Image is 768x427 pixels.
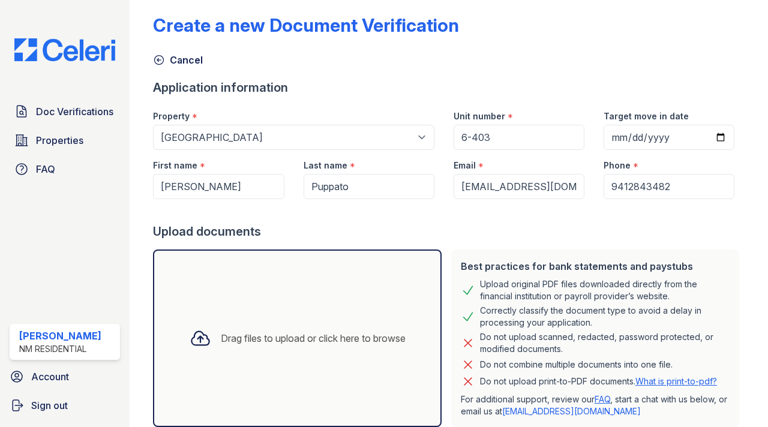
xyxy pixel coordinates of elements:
a: Doc Verifications [10,100,120,124]
a: FAQ [10,157,120,181]
label: Phone [604,160,631,172]
div: Do not upload scanned, redacted, password protected, or modified documents. [480,331,730,355]
label: First name [153,160,197,172]
a: Properties [10,128,120,152]
a: Account [5,365,125,389]
div: Best practices for bank statements and paystubs [461,259,730,273]
a: What is print-to-pdf? [635,376,717,386]
span: Sign out [31,398,68,413]
a: Cancel [153,53,203,67]
a: FAQ [595,394,610,404]
div: [PERSON_NAME] [19,329,101,343]
a: Sign out [5,393,125,417]
span: Properties [36,133,83,148]
label: Property [153,110,190,122]
div: Do not combine multiple documents into one file. [480,357,673,372]
label: Unit number [454,110,505,122]
label: Last name [304,160,347,172]
div: Application information [153,79,744,96]
div: Create a new Document Verification [153,14,459,36]
div: Upload documents [153,223,744,240]
a: [EMAIL_ADDRESS][DOMAIN_NAME] [502,406,641,416]
div: Correctly classify the document type to avoid a delay in processing your application. [480,305,730,329]
span: Doc Verifications [36,104,113,119]
div: Upload original PDF files downloaded directly from the financial institution or payroll provider’... [480,278,730,302]
img: CE_Logo_Blue-a8612792a0a2168367f1c8372b55b34899dd931a85d93a1a3d3e32e68fde9ad4.png [5,38,125,61]
label: Target move in date [604,110,689,122]
span: FAQ [36,162,55,176]
div: NM Residential [19,343,101,355]
span: Account [31,369,69,384]
div: Drag files to upload or click here to browse [221,331,406,345]
p: For additional support, review our , start a chat with us below, or email us at [461,393,730,417]
p: Do not upload print-to-PDF documents. [480,375,717,387]
label: Email [454,160,476,172]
